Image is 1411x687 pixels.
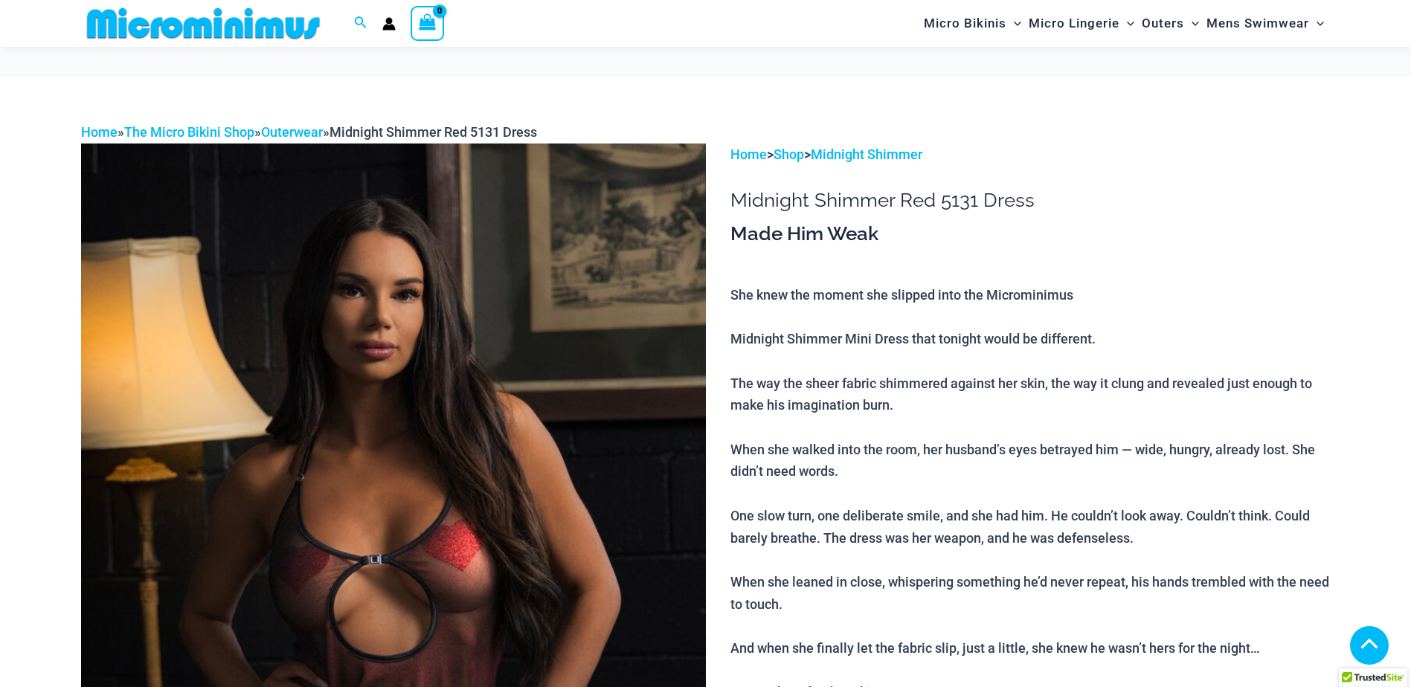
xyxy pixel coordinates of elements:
[1025,4,1138,42] a: Micro LingerieMenu ToggleMenu Toggle
[1203,4,1328,42] a: Mens SwimwearMenu ToggleMenu Toggle
[730,222,1330,247] h3: Made Him Weak
[730,143,1330,166] p: > >
[81,124,537,140] span: » » »
[924,4,1006,42] span: Micro Bikinis
[411,6,445,40] a: View Shopping Cart, empty
[261,124,323,140] a: Outerwear
[81,7,326,40] img: MM SHOP LOGO FLAT
[1138,4,1203,42] a: OutersMenu ToggleMenu Toggle
[811,146,922,162] a: Midnight Shimmer
[1206,4,1309,42] span: Mens Swimwear
[354,14,367,33] a: Search icon link
[1119,4,1134,42] span: Menu Toggle
[330,124,537,140] span: Midnight Shimmer Red 5131 Dress
[81,124,118,140] a: Home
[730,146,767,162] a: Home
[1309,4,1324,42] span: Menu Toggle
[382,17,396,30] a: Account icon link
[1006,4,1021,42] span: Menu Toggle
[774,146,804,162] a: Shop
[918,2,1331,45] nav: Site Navigation
[1029,4,1119,42] span: Micro Lingerie
[1142,4,1184,42] span: Outers
[730,189,1330,212] h1: Midnight Shimmer Red 5131 Dress
[1184,4,1199,42] span: Menu Toggle
[920,4,1025,42] a: Micro BikinisMenu ToggleMenu Toggle
[124,124,254,140] a: The Micro Bikini Shop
